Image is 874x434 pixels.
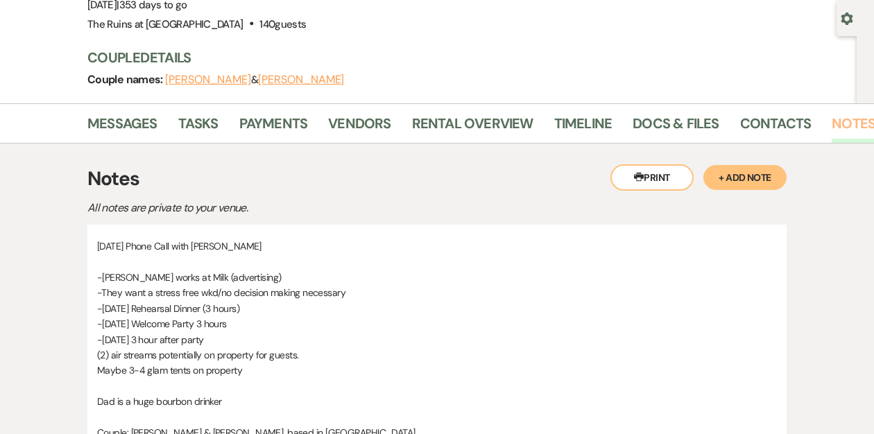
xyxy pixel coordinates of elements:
h3: Couple Details [87,48,843,67]
span: 140 guests [259,17,306,31]
a: Docs & Files [633,112,719,143]
p: Maybe 3-4 glam tents on property [97,363,777,378]
p: -[PERSON_NAME] works at Milk (advertising) [97,270,777,285]
a: Contacts [740,112,812,143]
p: [DATE] Phone Call with [PERSON_NAME] [97,238,777,254]
button: [PERSON_NAME] [258,74,344,85]
a: Rental Overview [412,112,533,143]
button: + Add Note [703,165,787,190]
p: Dad is a huge bourbon drinker [97,394,777,409]
a: Vendors [328,112,391,143]
p: All notes are private to your venue. [87,199,573,217]
button: Print [610,164,694,191]
p: -[DATE] Welcome Party 3 hours [97,316,777,331]
p: -[DATE] 3 hour after party [97,332,777,347]
h3: Notes [87,164,787,193]
span: & [165,73,344,87]
p: -[DATE] Rehearsal Dinner (3 hours) [97,301,777,316]
a: Payments [239,112,308,143]
p: -They want a stress free wkd/no decision making necessary [97,285,777,300]
button: Open lead details [841,11,853,24]
a: Messages [87,112,157,143]
a: Timeline [554,112,612,143]
p: (2) air streams potentially on property for guests. [97,347,777,363]
span: The Ruins at [GEOGRAPHIC_DATA] [87,17,243,31]
button: [PERSON_NAME] [165,74,251,85]
a: Tasks [178,112,218,143]
span: Couple names: [87,72,165,87]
